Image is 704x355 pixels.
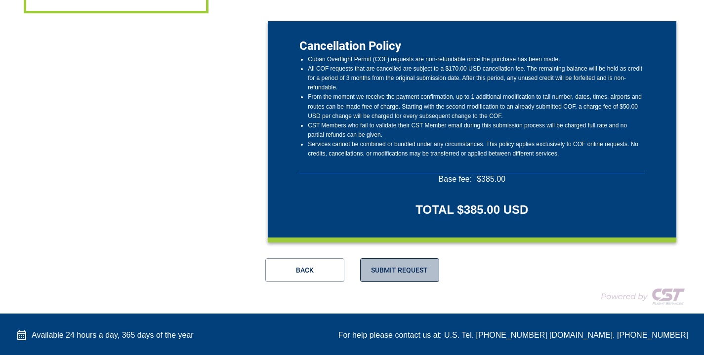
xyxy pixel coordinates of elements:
[589,284,688,309] img: COMPANY LOGO
[360,258,439,282] button: Submit Request
[308,140,645,158] li: Services cannot be combined or bundled under any circumstances. This policy applies exclusively t...
[439,173,472,185] span: Base fee:
[477,173,505,185] span: $ 385.00
[265,258,344,282] button: Back
[308,64,645,93] li: All COF requests that are cancelled are subject to a $170.00 USD cancellation fee. The remaining ...
[415,201,528,218] h4: TOTAL $385.00 USD
[308,92,645,121] li: From the moment we receive the payment confirmation, up to 1 additional modification to tail numb...
[308,55,645,64] li: Cuban Overflight Permit (COF) requests are non-refundable once the purchase has been made.
[299,37,645,55] p: Cancellation Policy
[338,329,688,341] div: For help please contact us at: U.S. Tel. [PHONE_NUMBER] [DOMAIN_NAME]. [PHONE_NUMBER]
[16,329,194,341] div: Available 24 hours a day, 365 days of the year
[308,121,645,140] li: CST Members who fail to validate their CST Member email during this submission process will be ch...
